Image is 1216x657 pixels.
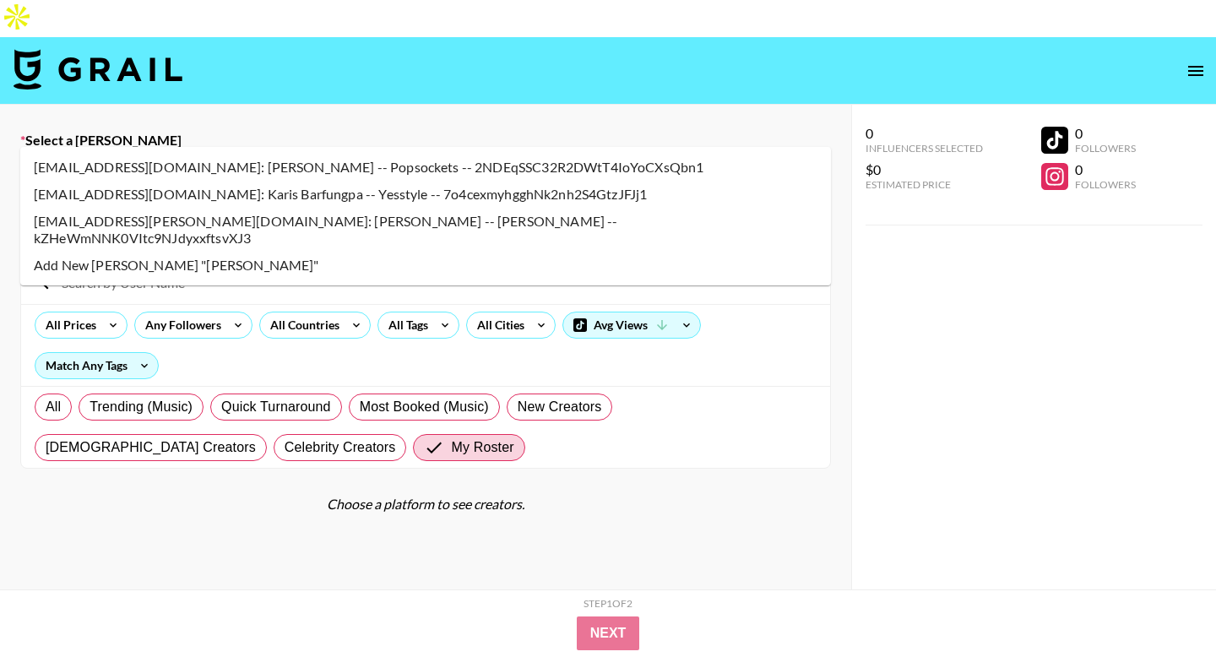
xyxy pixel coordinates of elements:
div: Match Any Tags [35,353,158,378]
div: Influencers Selected [866,142,983,155]
div: Followers [1075,178,1136,191]
div: All Tags [378,312,432,338]
span: Trending (Music) [90,397,193,417]
span: [DEMOGRAPHIC_DATA] Creators [46,437,256,458]
li: [EMAIL_ADDRESS][DOMAIN_NAME]: Karis Barfungpa -- Yesstyle -- 7o4cexmyhgghNk2nh2S4GtzJFJj1 [20,181,831,208]
span: New Creators [518,397,602,417]
div: All Cities [467,312,528,338]
span: My Roster [451,437,513,458]
div: All Prices [35,312,100,338]
div: Followers [1075,142,1136,155]
div: Avg Views [563,312,700,338]
li: [EMAIL_ADDRESS][DOMAIN_NAME]: [PERSON_NAME] -- Popsockets -- 2NDEqSSC32R2DWtT4IoYoCXsQbn1 [20,154,831,181]
div: All Countries [260,312,343,338]
div: 0 [866,125,983,142]
div: 0 [1075,125,1136,142]
span: Celebrity Creators [285,437,396,458]
div: 0 [1075,161,1136,178]
li: Add New [PERSON_NAME] "[PERSON_NAME]" [20,252,831,279]
li: [EMAIL_ADDRESS][PERSON_NAME][DOMAIN_NAME]: [PERSON_NAME] -- [PERSON_NAME] -- kZHeWmNNK0VItc9NJdyx... [20,208,831,252]
div: Estimated Price [866,178,983,191]
div: Any Followers [135,312,225,338]
img: Grail Talent [14,49,182,90]
div: Choose a platform to see creators. [20,496,831,513]
div: $0 [866,161,983,178]
span: All [46,397,61,417]
label: Select a [PERSON_NAME] [20,132,831,149]
button: Next [577,616,640,650]
span: Most Booked (Music) [360,397,489,417]
button: open drawer [1179,54,1213,88]
span: Quick Turnaround [221,397,331,417]
div: Step 1 of 2 [584,597,632,610]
